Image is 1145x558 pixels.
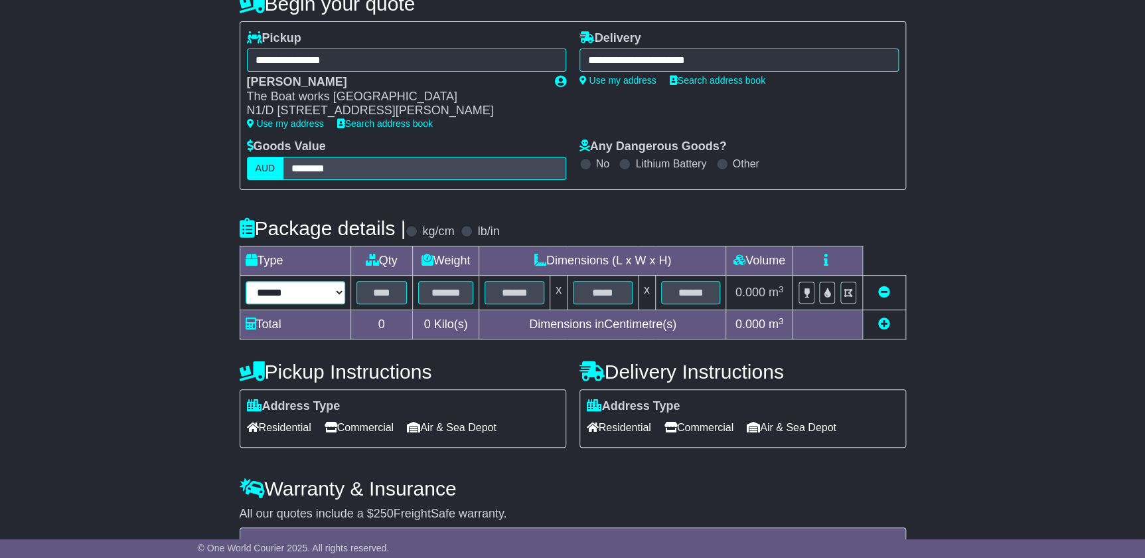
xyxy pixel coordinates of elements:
[350,246,412,276] td: Qty
[412,246,479,276] td: Weight
[479,310,726,339] td: Dimensions in Centimetre(s)
[240,246,350,276] td: Type
[407,417,496,438] span: Air & Sea Depot
[747,417,836,438] span: Air & Sea Depot
[247,75,542,90] div: [PERSON_NAME]
[247,417,311,438] span: Residential
[587,417,651,438] span: Residential
[325,417,394,438] span: Commercial
[247,139,326,154] label: Goods Value
[247,104,542,118] div: N1/D [STREET_ADDRESS][PERSON_NAME]
[423,318,430,331] span: 0
[579,31,641,46] label: Delivery
[587,399,680,414] label: Address Type
[596,157,609,170] label: No
[779,284,784,294] sup: 3
[247,90,542,104] div: The Boat works [GEOGRAPHIC_DATA]
[247,118,324,129] a: Use my address
[240,478,906,500] h4: Warranty & Insurance
[247,399,341,414] label: Address Type
[635,157,706,170] label: Lithium Battery
[769,286,784,299] span: m
[769,318,784,331] span: m
[247,31,301,46] label: Pickup
[240,310,350,339] td: Total
[579,139,727,154] label: Any Dangerous Goods?
[350,310,412,339] td: 0
[878,286,890,299] a: Remove this item
[638,276,655,310] td: x
[477,225,499,239] label: lb/in
[374,507,394,520] span: 250
[735,286,765,299] span: 0.000
[664,417,733,438] span: Commercial
[240,217,406,239] h4: Package details |
[240,507,906,521] div: All our quotes include a $ FreightSafe warranty.
[337,118,433,129] a: Search address book
[240,361,566,383] h4: Pickup Instructions
[735,318,765,331] span: 0.000
[198,543,390,553] span: © One World Courier 2025. All rights reserved.
[779,316,784,326] sup: 3
[579,361,906,383] h4: Delivery Instructions
[733,157,759,170] label: Other
[726,246,793,276] td: Volume
[412,310,479,339] td: Kilo(s)
[579,75,656,86] a: Use my address
[422,225,454,239] label: kg/cm
[550,276,568,310] td: x
[479,246,726,276] td: Dimensions (L x W x H)
[878,318,890,331] a: Add new item
[670,75,765,86] a: Search address book
[247,157,284,180] label: AUD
